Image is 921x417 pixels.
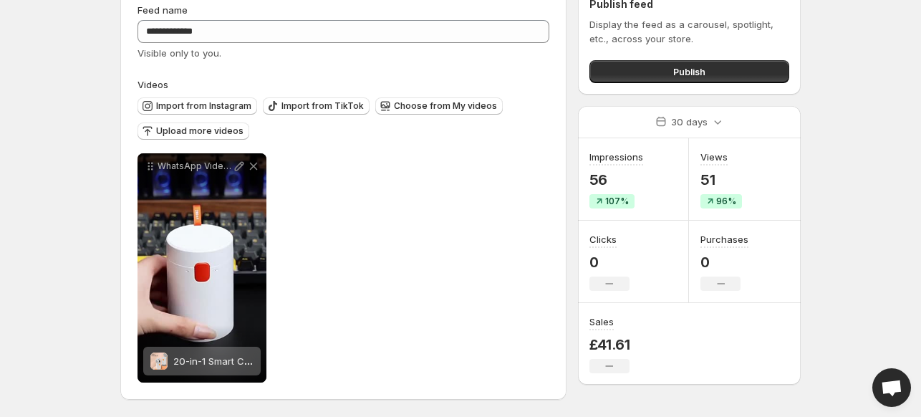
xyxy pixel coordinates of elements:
button: Upload more videos [138,123,249,140]
span: Import from TikTok [281,100,364,112]
p: Display the feed as a carousel, spotlight, etc., across your store. [589,17,789,46]
button: Import from TikTok [263,97,370,115]
p: £41.61 [589,336,630,353]
h3: Impressions [589,150,643,164]
h3: Sales [589,315,614,329]
div: Open chat [872,368,911,407]
h3: Views [700,150,728,164]
span: 20-in-1 Smart Cleaning Kit – Multi-Tool for Electronics & Gadgets. [173,355,466,367]
span: Choose from My videos [394,100,497,112]
h3: Purchases [700,232,748,246]
button: Publish [589,60,789,83]
span: Feed name [138,4,188,16]
p: WhatsApp Video [DATE] at 191331_11276960 [158,160,232,172]
button: Choose from My videos [375,97,503,115]
span: Publish [673,64,705,79]
p: 0 [589,254,630,271]
button: Import from Instagram [138,97,257,115]
p: 30 days [671,115,708,129]
span: Visible only to you. [138,47,221,59]
p: 0 [700,254,748,271]
span: 96% [716,196,736,207]
img: 20-in-1 Smart Cleaning Kit – Multi-Tool for Electronics & Gadgets. [150,353,168,370]
span: Import from Instagram [156,100,251,112]
h3: Clicks [589,232,617,246]
span: Upload more videos [156,125,243,137]
span: 107% [605,196,629,207]
div: WhatsApp Video [DATE] at 191331_1127696020-in-1 Smart Cleaning Kit – Multi-Tool for Electronics &... [138,153,266,383]
p: 51 [700,171,742,188]
span: Videos [138,79,168,90]
p: 56 [589,171,643,188]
